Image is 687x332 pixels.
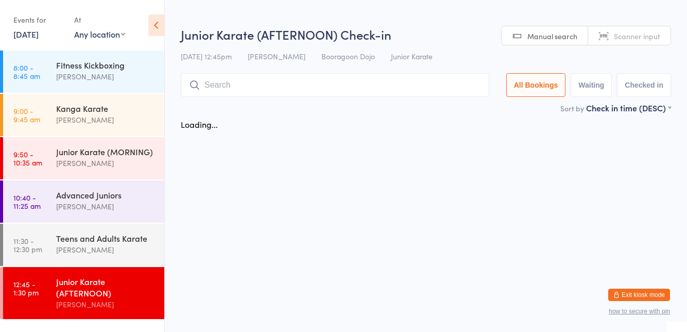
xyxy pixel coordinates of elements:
[13,11,64,28] div: Events for
[56,244,156,256] div: [PERSON_NAME]
[3,137,164,179] a: 9:50 -10:35 amJunior Karate (MORNING)[PERSON_NAME]
[181,51,232,61] span: [DATE] 12:45pm
[3,51,164,93] a: 8:00 -8:45 amFitness Kickboxing[PERSON_NAME]
[56,276,156,298] div: Junior Karate (AFTERNOON)
[527,31,577,41] span: Manual search
[391,51,433,61] span: Junior Karate
[13,150,42,167] time: 9:50 - 10:35 am
[321,51,375,61] span: Booragoon Dojo
[608,289,670,301] button: Exit kiosk mode
[56,201,156,212] div: [PERSON_NAME]
[56,189,156,201] div: Advanced Juniors
[3,267,164,319] a: 12:45 -1:30 pmJunior Karate (AFTERNOON)[PERSON_NAME]
[13,107,40,123] time: 9:00 - 9:45 am
[181,119,218,130] div: Loading...
[13,280,39,296] time: 12:45 - 1:30 pm
[13,237,42,253] time: 11:30 - 12:30 pm
[248,51,305,61] span: [PERSON_NAME]
[181,73,489,97] input: Search
[609,308,670,315] button: how to secure with pin
[74,11,125,28] div: At
[56,103,156,114] div: Kanga Karate
[13,28,39,40] a: [DATE]
[56,114,156,126] div: [PERSON_NAME]
[614,31,660,41] span: Scanner input
[56,59,156,71] div: Fitness Kickboxing
[181,26,671,43] h2: Junior Karate (AFTERNOON) Check-in
[560,103,584,113] label: Sort by
[56,146,156,157] div: Junior Karate (MORNING)
[506,73,566,97] button: All Bookings
[617,73,671,97] button: Checked in
[13,63,40,80] time: 8:00 - 8:45 am
[56,71,156,82] div: [PERSON_NAME]
[13,193,41,210] time: 10:40 - 11:25 am
[586,102,671,113] div: Check in time (DESC)
[571,73,612,97] button: Waiting
[3,180,164,223] a: 10:40 -11:25 amAdvanced Juniors[PERSON_NAME]
[56,298,156,310] div: [PERSON_NAME]
[56,157,156,169] div: [PERSON_NAME]
[56,233,156,244] div: Teens and Adults Karate
[3,94,164,136] a: 9:00 -9:45 amKanga Karate[PERSON_NAME]
[3,224,164,266] a: 11:30 -12:30 pmTeens and Adults Karate[PERSON_NAME]
[74,28,125,40] div: Any location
